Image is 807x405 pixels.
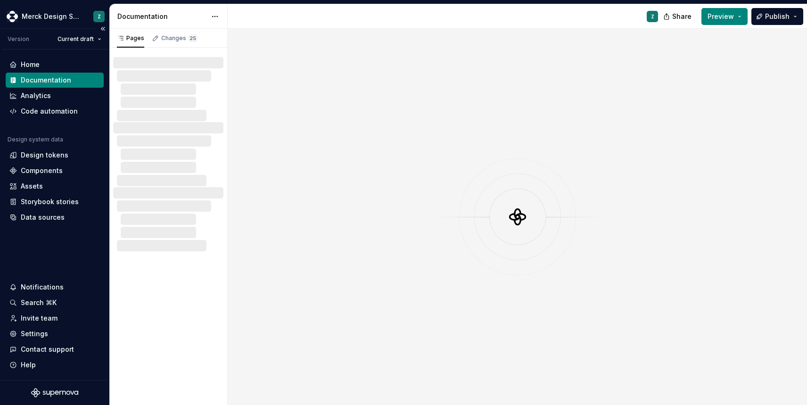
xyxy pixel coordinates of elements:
div: Documentation [21,75,71,85]
button: Preview [701,8,748,25]
div: Changes [161,34,198,42]
div: Analytics [21,91,51,100]
div: Code automation [21,107,78,116]
a: Documentation [6,73,104,88]
span: Current draft [58,35,94,43]
div: Merck Design System [22,12,82,21]
a: Analytics [6,88,104,103]
a: Data sources [6,210,104,225]
div: Settings [21,329,48,339]
span: Share [672,12,692,21]
a: Assets [6,179,104,194]
a: Code automation [6,104,104,119]
button: Collapse sidebar [96,22,109,35]
svg: Supernova Logo [31,388,78,397]
button: Notifications [6,280,104,295]
div: Notifications [21,282,64,292]
button: Current draft [53,33,106,46]
div: Version [8,35,29,43]
div: Contact support [21,345,74,354]
span: Publish [765,12,790,21]
div: Search ⌘K [21,298,57,307]
div: Design system data [8,136,63,143]
img: 317a9594-9ec3-41ad-b59a-e557b98ff41d.png [7,11,18,22]
div: Documentation [117,12,206,21]
div: Z [651,13,654,20]
div: Home [21,60,40,69]
button: Publish [751,8,803,25]
a: Home [6,57,104,72]
button: Contact support [6,342,104,357]
a: Components [6,163,104,178]
button: Search ⌘K [6,295,104,310]
a: Storybook stories [6,194,104,209]
button: Merck Design SystemZ [2,6,107,26]
a: Settings [6,326,104,341]
div: Design tokens [21,150,68,160]
div: Storybook stories [21,197,79,207]
a: Design tokens [6,148,104,163]
div: Components [21,166,63,175]
div: Invite team [21,314,58,323]
div: Pages [117,34,144,42]
div: Z [98,13,101,20]
button: Share [659,8,698,25]
div: Help [21,360,36,370]
button: Help [6,357,104,372]
a: Invite team [6,311,104,326]
div: Assets [21,182,43,191]
span: 25 [188,34,198,42]
div: Data sources [21,213,65,222]
span: Preview [708,12,734,21]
